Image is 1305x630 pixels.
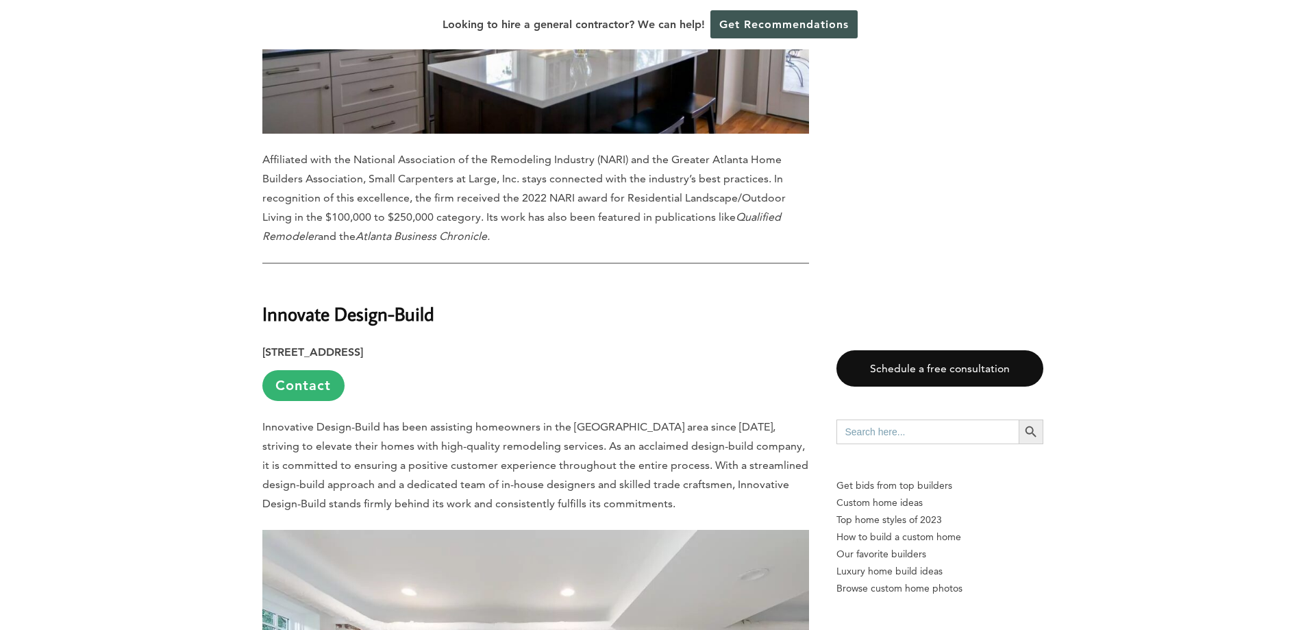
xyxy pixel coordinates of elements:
[1023,424,1039,439] svg: Search
[356,230,490,243] em: Atlanta Business Chronicle.
[262,210,781,243] em: Qualified Remodeler
[262,417,809,513] p: Innovative Design-Build has been assisting homeowners in the [GEOGRAPHIC_DATA] area since [DATE],...
[836,494,1043,511] a: Custom home ideas
[836,529,1043,546] a: How to build a custom home
[836,511,1043,529] a: Top home styles of 2023
[836,350,1043,387] a: Schedule a free consultation
[262,150,809,246] p: Affiliated with the National Association of the Remodeling Industry (NARI) and the Greater Atlant...
[710,10,858,38] a: Get Recommendations
[1042,531,1289,614] iframe: Drift Widget Chat Controller
[836,563,1043,580] a: Luxury home build ideas
[836,477,1043,494] p: Get bids from top builders
[262,302,434,326] strong: Innovate Design-Build
[262,346,363,359] strong: [STREET_ADDRESS]
[836,580,1043,597] a: Browse custom home photos
[836,546,1043,563] a: Our favorite builders
[836,420,1019,444] input: Search here...
[262,370,345,401] a: Contact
